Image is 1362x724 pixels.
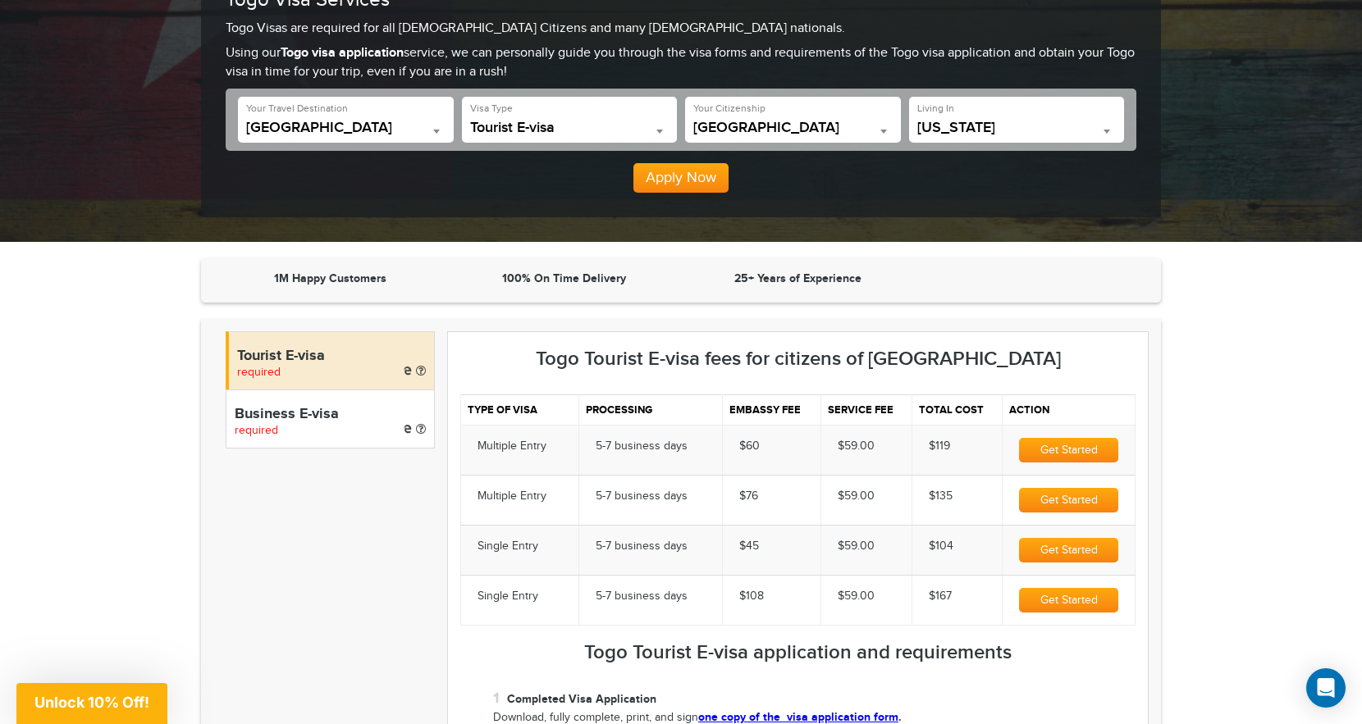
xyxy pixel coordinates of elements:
strong: . [698,710,902,724]
span: $167 [929,590,952,603]
th: Embassy fee [723,395,820,426]
span: $104 [929,540,953,553]
label: Visa Type [470,102,513,116]
button: Get Started [1019,538,1118,562]
div: Open Intercom Messenger [1306,668,1346,708]
th: Action [1003,395,1136,426]
strong: Togo visa application [281,45,404,61]
th: Processing [578,395,723,426]
label: Your Citizenship [693,102,766,116]
span: Tourist E-visa [470,120,670,143]
span: $119 [929,439,950,453]
strong: 100% On Time Delivery [502,271,626,285]
span: Multiple Entry [478,439,546,453]
strong: Completed Visa Application [507,692,656,706]
span: New York [917,120,1117,136]
th: Total cost [912,395,1002,426]
strong: 1M Happy Customers [274,271,386,285]
button: Apply Now [633,163,729,193]
a: Get Started [1019,594,1118,607]
div: Unlock 10% Off! [16,683,167,724]
label: Living In [917,102,954,116]
span: Unlock 10% Off! [34,694,149,711]
strong: 25+ Years of Experience [734,271,862,285]
a: Get Started [1019,444,1118,457]
a: Get Started [1019,544,1118,557]
span: United States [693,120,893,136]
span: required [235,424,278,437]
span: 5-7 business days [596,540,688,553]
span: Togo [246,120,446,136]
span: $59.00 [838,590,875,603]
span: $135 [929,489,953,503]
h3: Togo Tourist E-visa fees for citizens of [GEOGRAPHIC_DATA] [460,348,1136,370]
a: Get Started [1019,494,1118,507]
button: Get Started [1019,488,1118,512]
span: $45 [739,540,759,553]
h4: Business E-visa [235,407,426,423]
span: $59.00 [838,489,875,503]
p: Using our service, we can personally guide you through the visa forms and requirements of the Tog... [226,44,1136,82]
span: Tourist E-visa [470,120,670,136]
span: $108 [739,590,764,603]
th: Service fee [820,395,912,426]
button: Get Started [1019,588,1118,612]
span: 5-7 business days [596,489,688,503]
span: required [237,366,281,379]
span: Togo [246,120,446,143]
th: Type of visa [461,395,579,426]
h4: Tourist E-visa [237,348,426,365]
label: Your Travel Destination [246,102,348,116]
span: $76 [739,489,758,503]
span: New York [917,120,1117,143]
button: Get Started [1019,438,1118,462]
span: United States [693,120,893,143]
span: $59.00 [838,540,875,553]
span: Single Entry [478,540,538,553]
span: $59.00 [838,439,875,453]
iframe: Customer reviews powered by Trustpilot [919,271,1145,290]
span: 5-7 business days [596,439,688,453]
a: one copy of the visa application form [698,710,898,724]
span: Single Entry [478,590,538,603]
p: Togo Visas are required for all [DEMOGRAPHIC_DATA] Citizens and many [DEMOGRAPHIC_DATA] nationals. [226,20,1136,39]
span: $60 [739,439,760,453]
h3: Togo Tourist E-visa application and requirements [460,642,1136,663]
span: 5-7 business days [596,590,688,603]
span: Multiple Entry [478,489,546,503]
